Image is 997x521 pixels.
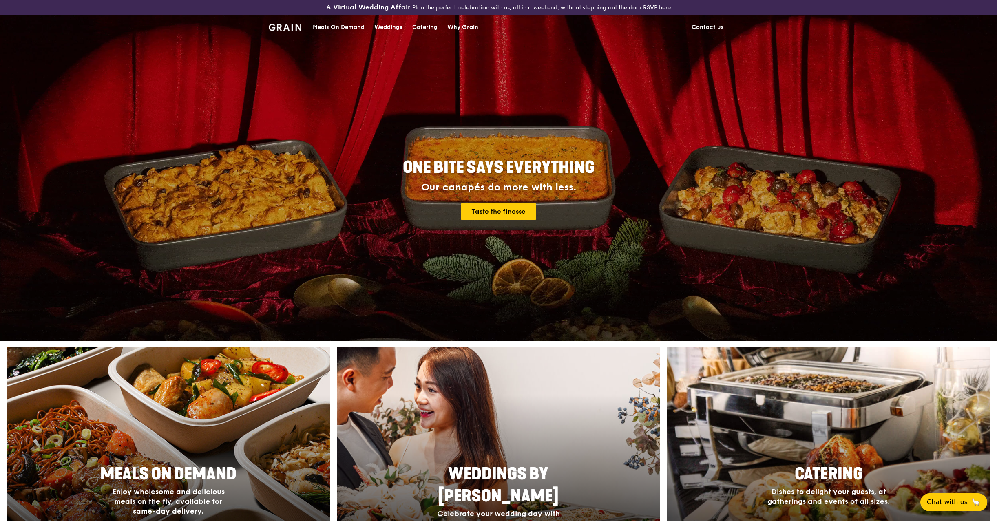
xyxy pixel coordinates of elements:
[767,487,890,506] span: Dishes to delight your guests, at gatherings and events of all sizes.
[369,15,407,40] a: Weddings
[352,182,646,193] div: Our canapés do more with less.
[971,497,981,507] span: 🦙
[313,15,365,40] div: Meals On Demand
[687,15,729,40] a: Contact us
[927,497,968,507] span: Chat with us
[407,15,442,40] a: Catering
[643,4,671,11] a: RSVP here
[795,464,863,484] span: Catering
[920,493,987,511] button: Chat with us🦙
[461,203,536,220] a: Taste the finesse
[269,24,302,31] img: Grain
[112,487,225,516] span: Enjoy wholesome and delicious meals on the fly, available for same-day delivery.
[100,464,237,484] span: Meals On Demand
[326,3,411,11] h3: A Virtual Wedding Affair
[269,14,302,39] a: GrainGrain
[374,15,402,40] div: Weddings
[438,464,559,506] span: Weddings by [PERSON_NAME]
[447,15,478,40] div: Why Grain
[403,158,595,177] span: ONE BITE SAYS EVERYTHING
[264,3,734,11] div: Plan the perfect celebration with us, all in a weekend, without stepping out the door.
[442,15,483,40] a: Why Grain
[412,15,438,40] div: Catering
